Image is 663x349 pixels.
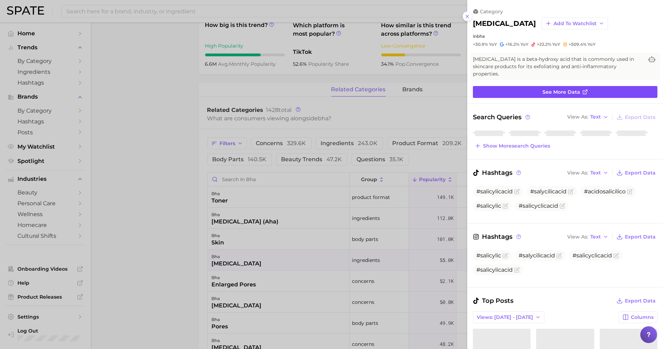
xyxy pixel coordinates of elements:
button: Flag as miscategorized or irrelevant [503,203,508,209]
span: See more data [542,89,580,95]
span: #salicyclicacid [519,202,558,209]
span: Top Posts [473,296,513,306]
span: Hashtags [473,232,522,242]
span: +16.2% [505,42,519,47]
span: Text [590,115,601,119]
span: #salicyclicacid [572,252,612,259]
button: Export Data [615,296,657,306]
span: [MEDICAL_DATA] is a beta-hydroxy acid that is commonly used in skincare products for its exfoliat... [473,56,643,78]
span: +509.4% [569,42,586,47]
button: Flag as miscategorized or irrelevant [556,253,562,258]
button: Flag as miscategorized or irrelevant [560,203,565,209]
span: Export Data [625,170,656,176]
span: View As [567,171,588,175]
div: in [473,34,657,39]
button: Show moresearch queries [473,141,552,151]
span: Show more search queries [483,143,550,149]
span: View As [567,235,588,239]
span: View As [567,115,588,119]
button: Flag as miscategorized or irrelevant [503,253,508,258]
span: #salicylicacid [476,266,513,273]
span: Columns [631,314,654,320]
span: category [480,8,503,15]
span: Text [590,171,601,175]
span: Search Queries [473,112,531,122]
h2: [MEDICAL_DATA] [473,19,536,28]
button: Export Data [615,232,657,242]
span: Hashtags [473,168,522,178]
span: +30.9% [473,42,488,47]
button: Flag as miscategorized or irrelevant [568,189,574,194]
span: YoY [520,42,528,47]
span: #salicylicacid [476,188,513,195]
span: YoY [552,42,560,47]
span: bha [477,34,485,39]
button: Views: [DATE] - [DATE] [473,311,545,323]
span: Text [590,235,601,239]
span: +22.2% [537,42,551,47]
button: Export Data [615,112,657,122]
span: Export Data [625,298,656,304]
button: Flag as miscategorized or irrelevant [613,253,619,258]
span: #salicylic [476,252,501,259]
button: Flag as miscategorized or irrelevant [627,189,633,194]
button: View AsText [565,113,610,122]
span: #salycilicacid [519,252,555,259]
span: Export Data [625,234,656,240]
button: Flag as miscategorized or irrelevant [514,189,520,194]
a: See more data [473,86,657,98]
span: Add to Watchlist [554,21,597,27]
button: View AsText [565,232,610,241]
span: Export Data [625,114,656,120]
span: Views: [DATE] - [DATE] [477,314,533,320]
button: Columns [619,311,657,323]
span: #salicylic [476,202,501,209]
button: Export Data [615,168,657,178]
button: View AsText [565,168,610,177]
span: YoY [489,42,497,47]
span: YoY [588,42,596,47]
span: #acidosalicilico [584,188,626,195]
span: #salycilicacid [530,188,567,195]
button: Add to Watchlist [541,17,608,29]
button: Flag as miscategorized or irrelevant [514,267,520,273]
